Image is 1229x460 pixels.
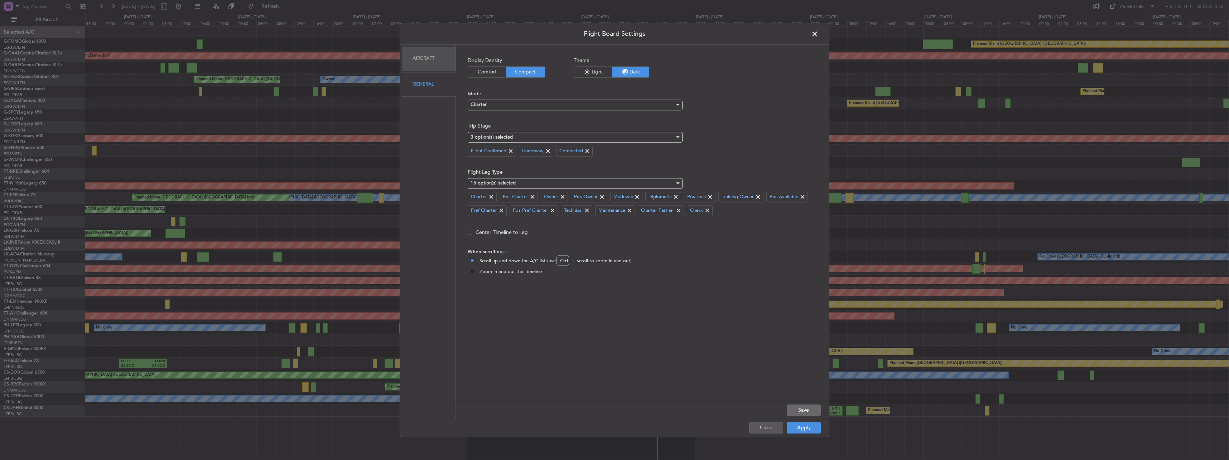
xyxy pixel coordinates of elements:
[468,90,817,97] span: Mode
[613,193,633,201] span: Medevac
[402,47,456,71] div: Aircraft
[506,67,545,77] button: Compact
[641,207,674,214] span: Charter Partner
[687,193,706,201] span: Pos Tech
[477,258,632,265] span: Scroll up and down the A/C list (use Ctrl + scroll to zoom in and out)
[513,207,548,214] span: Pos Pref Charter
[402,72,456,96] div: General
[476,229,528,236] label: Center Timeline to Leg
[522,148,544,155] span: Underway
[574,67,612,77] button: Light
[559,148,583,155] span: Completed
[574,193,598,201] span: Pos Owner
[574,57,649,64] span: Theme
[477,268,542,275] span: Zoom in and out the Timeline
[468,248,817,256] span: When scrolling...
[471,181,516,186] mat-select-trigger: 15 option(s) selected
[471,135,513,140] mat-select-trigger: 3 option(s) selected
[564,207,583,214] span: Technical
[400,23,829,45] header: Flight Board Settings
[468,57,545,64] span: Display Density
[503,193,528,201] span: Pos Charter
[770,193,798,201] span: Pos Available
[471,193,487,201] span: Charter
[471,148,506,155] span: Flight Confirmed
[544,193,558,201] span: Owner
[471,103,487,107] span: Charter
[749,422,783,433] button: Close
[787,422,821,433] button: Apply
[612,67,649,77] button: Dark
[690,207,703,214] span: Check
[468,67,506,77] button: Comfort
[468,168,817,176] span: Flight Leg Type
[787,404,821,416] button: Save
[468,122,817,130] span: Trip Stage
[649,193,671,201] span: Diplomatic
[471,207,497,214] span: Pref Charter
[722,193,754,201] span: Training Owner
[598,207,625,214] span: Maintenance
